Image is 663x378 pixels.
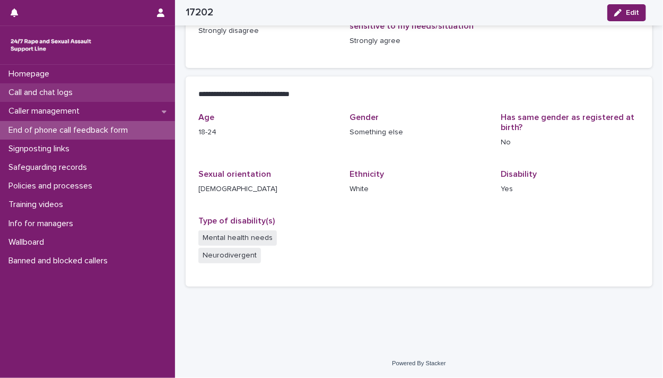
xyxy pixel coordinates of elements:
p: Yes [501,184,640,195]
span: Mental health needs [198,230,277,246]
h2: 17202 [186,6,213,19]
span: Disability [501,170,537,178]
span: Ethnicity [350,170,384,178]
p: End of phone call feedback form [4,125,136,135]
p: Wallboard [4,237,53,247]
p: Strongly disagree [198,25,337,37]
p: Something else [350,127,488,138]
img: rhQMoQhaT3yELyF149Cw [8,35,93,56]
span: The support I received was sensitive to my needs/situation [350,12,474,30]
a: Powered By Stacker [392,360,446,366]
span: Type of disability(s) [198,217,275,225]
p: 18-24 [198,127,337,138]
p: Homepage [4,69,58,79]
span: Sexual orientation [198,170,271,178]
p: Call and chat logs [4,88,81,98]
span: Age [198,113,214,122]
p: Safeguarding records [4,162,95,173]
p: Strongly agree [350,36,488,47]
p: Policies and processes [4,181,101,191]
span: Has same gender as registered at birth? [501,113,635,132]
button: Edit [607,4,646,21]
p: No [501,137,640,148]
span: Gender [350,113,379,122]
p: Info for managers [4,219,82,229]
span: Edit [626,9,639,16]
p: Caller management [4,106,88,116]
p: Signposting links [4,144,78,154]
p: Banned and blocked callers [4,256,116,266]
p: White [350,184,488,195]
span: Neurodivergent [198,248,261,263]
p: Training videos [4,200,72,210]
p: [DEMOGRAPHIC_DATA] [198,184,337,195]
